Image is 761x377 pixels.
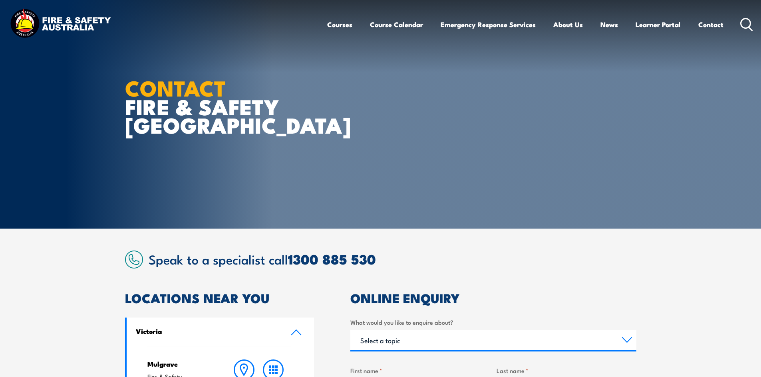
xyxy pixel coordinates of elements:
[125,78,322,134] h1: FIRE & SAFETY [GEOGRAPHIC_DATA]
[327,14,352,35] a: Courses
[125,71,226,104] strong: CONTACT
[125,292,314,303] h2: LOCATIONS NEAR YOU
[350,292,636,303] h2: ONLINE ENQUIRY
[553,14,583,35] a: About Us
[497,366,636,375] label: Last name
[441,14,536,35] a: Emergency Response Services
[370,14,423,35] a: Course Calendar
[288,248,376,269] a: 1300 885 530
[147,359,214,368] h4: Mulgrave
[600,14,618,35] a: News
[127,318,314,347] a: Victoria
[698,14,723,35] a: Contact
[149,252,636,266] h2: Speak to a specialist call
[350,366,490,375] label: First name
[350,318,636,327] label: What would you like to enquire about?
[636,14,681,35] a: Learner Portal
[136,327,279,336] h4: Victoria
